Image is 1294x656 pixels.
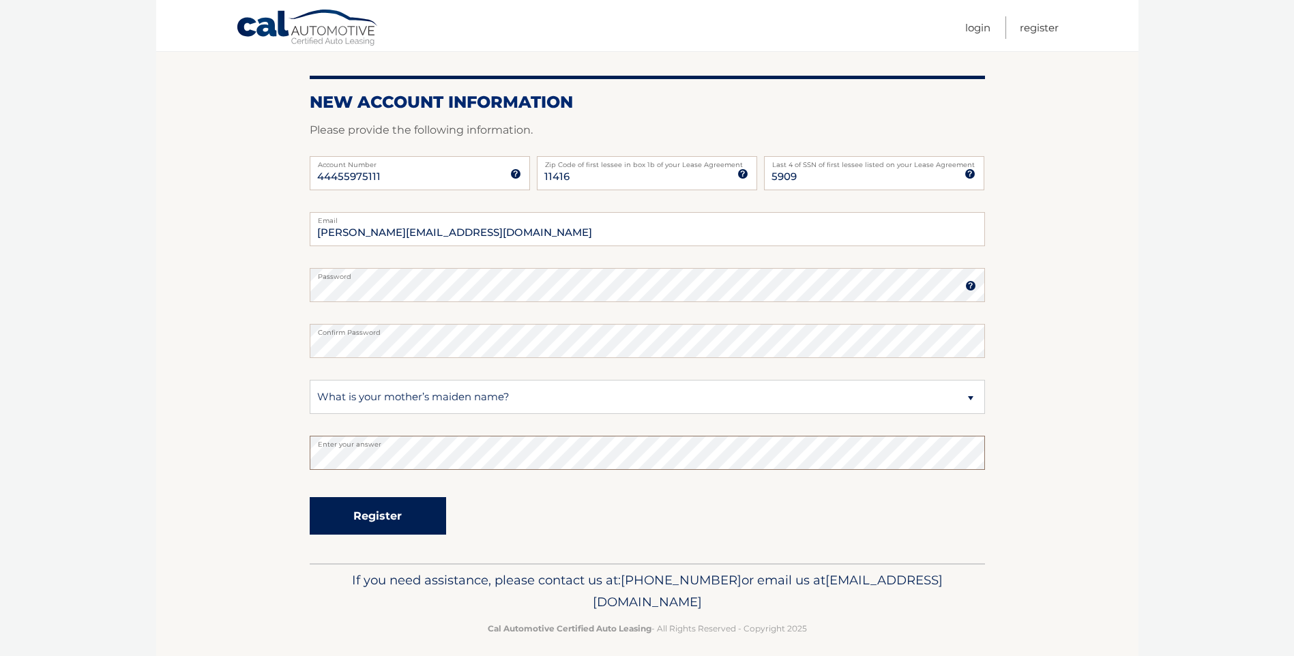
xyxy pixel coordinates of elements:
[737,168,748,179] img: tooltip.svg
[310,212,985,223] label: Email
[310,497,446,535] button: Register
[236,9,379,48] a: Cal Automotive
[965,280,976,291] img: tooltip.svg
[310,436,985,447] label: Enter your answer
[621,572,741,588] span: [PHONE_NUMBER]
[310,268,985,279] label: Password
[593,572,943,610] span: [EMAIL_ADDRESS][DOMAIN_NAME]
[310,324,985,335] label: Confirm Password
[965,16,990,39] a: Login
[310,156,530,190] input: Account Number
[310,212,985,246] input: Email
[764,156,984,167] label: Last 4 of SSN of first lessee listed on your Lease Agreement
[310,92,985,113] h2: New Account Information
[310,121,985,140] p: Please provide the following information.
[764,156,984,190] input: SSN or EIN (last 4 digits only)
[1020,16,1059,39] a: Register
[310,156,530,167] label: Account Number
[537,156,757,167] label: Zip Code of first lessee in box 1b of your Lease Agreement
[488,623,651,633] strong: Cal Automotive Certified Auto Leasing
[319,569,976,613] p: If you need assistance, please contact us at: or email us at
[319,621,976,636] p: - All Rights Reserved - Copyright 2025
[510,168,521,179] img: tooltip.svg
[537,156,757,190] input: Zip Code
[965,168,975,179] img: tooltip.svg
